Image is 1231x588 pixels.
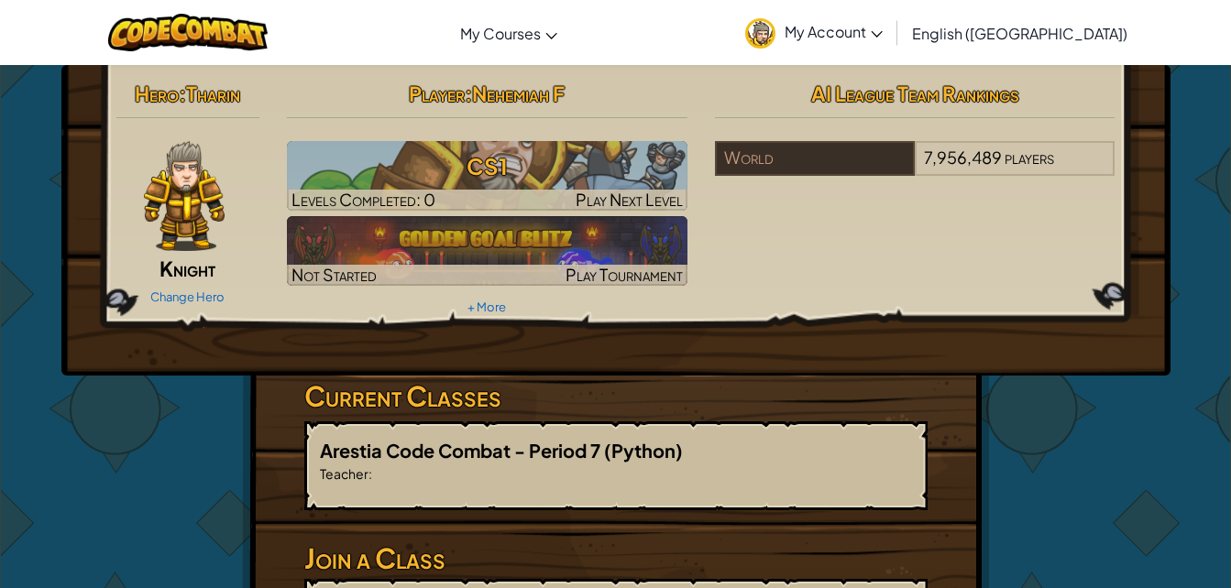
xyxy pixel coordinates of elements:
[451,8,566,58] a: My Courses
[287,216,687,286] img: Golden Goal
[924,147,1002,168] span: 7,956,489
[291,264,377,285] span: Not Started
[144,141,225,251] img: knight-pose.png
[811,81,1019,106] span: AI League Team Rankings
[320,439,604,462] span: Arestia Code Combat - Period 7
[745,18,775,49] img: avatar
[287,146,687,187] h3: CS1
[576,189,683,210] span: Play Next Level
[472,81,565,106] span: Nehemiah F
[566,264,683,285] span: Play Tournament
[715,158,1116,180] a: World7,956,489players
[135,81,179,106] span: Hero
[409,81,465,106] span: Player
[736,4,892,61] a: My Account
[903,8,1137,58] a: English ([GEOGRAPHIC_DATA])
[465,81,472,106] span: :
[467,299,506,314] a: + More
[304,538,928,579] h3: Join a Class
[604,439,683,462] span: (Python)
[1005,147,1054,168] span: players
[715,141,915,176] div: World
[912,24,1127,43] span: English ([GEOGRAPHIC_DATA])
[287,141,687,211] img: CS1
[179,81,186,106] span: :
[159,256,215,281] span: Knight
[304,376,928,417] h3: Current Classes
[368,465,372,482] span: :
[108,14,269,51] img: CodeCombat logo
[320,465,368,482] span: Teacher
[785,22,883,41] span: My Account
[150,289,225,304] a: Change Hero
[186,81,240,106] span: Tharin
[287,141,687,211] a: Play Next Level
[291,189,435,210] span: Levels Completed: 0
[460,24,541,43] span: My Courses
[287,216,687,286] a: Not StartedPlay Tournament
